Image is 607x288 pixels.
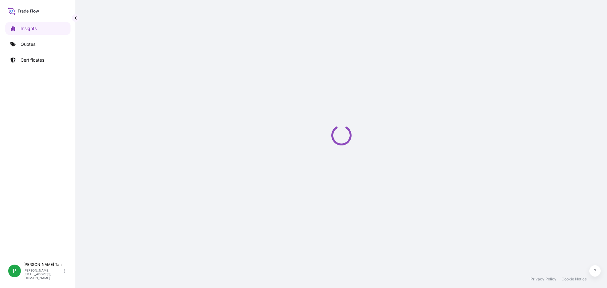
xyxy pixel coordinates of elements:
a: Insights [5,22,71,35]
a: Cookie Notice [561,277,587,282]
a: Quotes [5,38,71,51]
span: P [13,268,16,274]
p: Certificates [21,57,44,63]
p: [PERSON_NAME] Tan [23,262,63,267]
p: Insights [21,25,37,32]
p: Quotes [21,41,35,47]
a: Certificates [5,54,71,66]
p: [PERSON_NAME][EMAIL_ADDRESS][DOMAIN_NAME] [23,268,63,280]
a: Privacy Policy [530,277,556,282]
